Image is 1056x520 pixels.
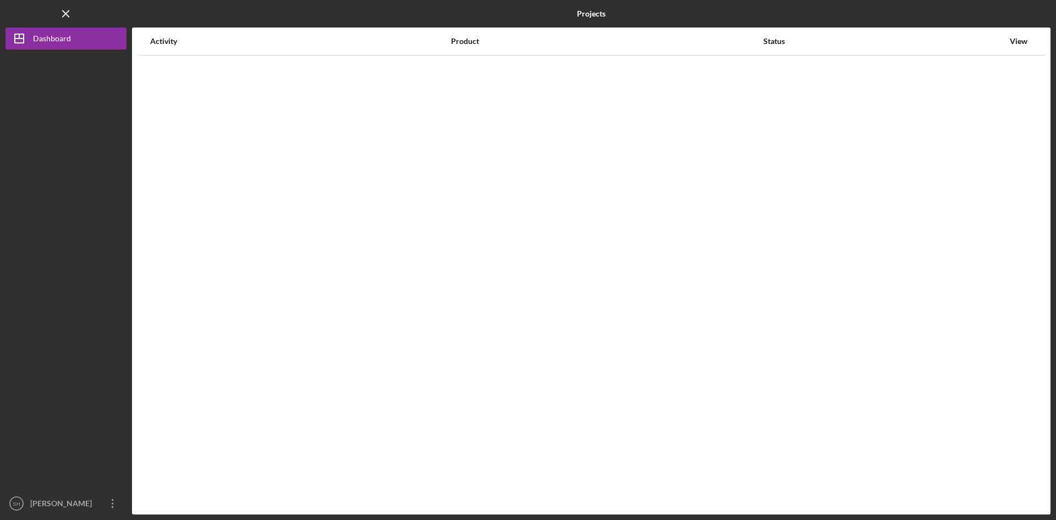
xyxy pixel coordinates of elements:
[5,492,127,514] button: SH[PERSON_NAME]
[1005,37,1032,46] div: View
[5,28,127,50] button: Dashboard
[28,492,99,517] div: [PERSON_NAME]
[33,28,71,52] div: Dashboard
[577,9,606,18] b: Projects
[763,37,1004,46] div: Status
[150,37,450,46] div: Activity
[13,501,20,507] text: SH
[451,37,762,46] div: Product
